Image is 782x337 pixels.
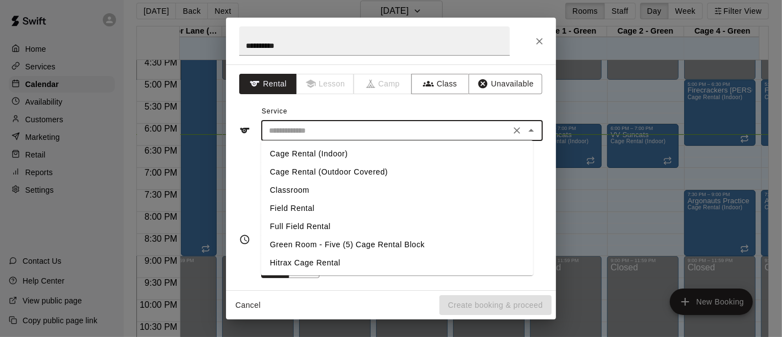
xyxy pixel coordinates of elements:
button: Rental [239,74,297,94]
button: Cancel [230,295,266,316]
li: Hitrax Cage Rental [261,254,533,272]
li: Classroom [261,181,533,199]
li: Full Field Rental [261,218,533,236]
button: Clear [509,123,525,138]
button: Class [411,74,469,94]
svg: Service [239,125,250,136]
span: Service [262,107,288,115]
li: Field Rental [261,199,533,218]
button: Unavailable [469,74,542,94]
button: Close [524,123,539,138]
li: Outdoor [GEOGRAPHIC_DATA] 1 [261,272,533,290]
button: Close [530,31,549,51]
span: Lessons must be created in the Services page first [297,74,355,94]
svg: Timing [239,234,250,245]
span: Camps can only be created in the Services page [354,74,412,94]
li: Cage Rental (Outdoor Covered) [261,163,533,181]
li: Cage Rental (Indoor) [261,145,533,163]
li: Green Room - Five (5) Cage Rental Block [261,236,533,254]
